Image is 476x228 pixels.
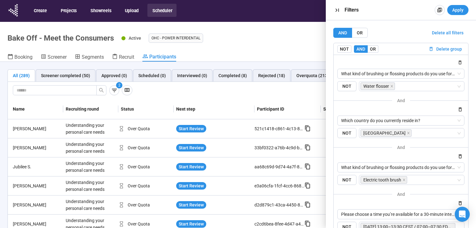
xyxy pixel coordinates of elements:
[254,163,305,170] div: aa68c69d-9d74-4a7f-89f7-fdab9d4d3578
[390,85,393,88] span: close
[427,28,468,38] button: Delete all filters
[149,54,176,60] span: Participants
[356,47,365,52] span: AND
[112,53,134,62] a: Recruit
[63,119,110,138] div: Understanding your personal care needs
[8,99,63,119] th: Name
[357,30,363,35] span: OR
[397,98,405,103] span: and
[254,99,321,119] th: Participant ID
[436,46,462,52] span: Delete group
[177,72,207,79] div: Interviewed (0)
[118,99,174,119] th: Status
[118,201,174,208] div: Over Quota
[48,54,67,60] span: Screener
[120,4,143,17] button: Upload
[13,72,30,79] div: All (289)
[254,182,305,189] div: e3a06cfa-1fcf-4cc6-8680-0a4ae8a7d0ec
[363,130,406,136] span: [GEOGRAPHIC_DATA]
[118,221,174,227] div: Over Quota
[361,129,412,137] span: United States
[296,72,329,79] div: Overquota (213)
[179,201,204,208] span: Start Review
[254,125,305,132] div: 521c1418-c861-4c13-84b9-040ea1450537
[176,144,206,151] button: Start Review
[397,145,405,150] span: and
[101,72,127,79] div: Approved (0)
[452,7,463,13] span: Apply
[254,201,305,208] div: d2d879c1-43ca-4450-8e11-054f49b3c5dc
[174,99,255,119] th: Next step
[176,163,206,171] button: Start Review
[338,30,347,35] span: AND
[455,207,470,222] div: Open Intercom Messenger
[56,4,81,17] button: Projects
[402,178,406,181] span: close
[254,221,305,227] div: c2cd6bea-8fee-4d47-a43c-74390c2d5d7a
[10,163,63,170] div: Jubilee S.
[179,182,204,189] span: Start Review
[119,54,134,60] span: Recruit
[138,72,166,79] div: Scheduled (0)
[341,69,461,78] span: What kind of brushing or flossing products do you use for oral care?
[254,144,305,151] div: 33bf0322-a76b-4c9d-b958-7d9058181c47
[341,116,461,125] span: Which country do you currently reside in?
[118,125,174,132] div: Over Quota
[10,144,63,151] div: [PERSON_NAME]
[10,221,63,227] div: [PERSON_NAME]
[363,83,389,90] span: Water flosser
[118,144,174,151] div: Over Quota
[397,192,405,197] span: and
[218,72,247,79] div: Completed (8)
[118,163,174,170] div: Over Quota
[176,201,206,209] button: Start Review
[447,5,468,15] button: Apply
[116,82,122,88] sup: 2
[63,176,110,195] div: Understanding your personal care needs
[341,163,461,172] span: What kind of brushing or flossing products do you use for oral care?
[363,176,401,183] span: Electric tooth brush
[370,47,376,52] span: OR
[118,182,174,189] div: Over Quota
[151,35,200,41] span: OHC - Power Interdental
[10,182,63,189] div: [PERSON_NAME]
[345,6,432,14] div: Filters
[176,125,206,132] button: Start Review
[179,163,204,170] span: Start Review
[29,4,51,17] button: Create
[407,131,410,135] span: close
[63,196,110,214] div: Understanding your personal care needs
[82,54,104,60] span: Segments
[85,4,115,17] button: Showreels
[129,36,141,41] span: Active
[432,29,463,36] span: Delete all filters
[176,220,206,228] button: Start Review
[63,157,110,176] div: Understanding your personal care needs
[361,82,395,90] span: Water flosser
[142,53,176,62] a: Participants
[10,201,63,208] div: [PERSON_NAME]
[321,99,394,119] th: Segments
[8,34,114,42] h1: Bake Off - Meet the Consumers
[63,138,110,157] div: Understanding your personal care needs
[341,210,461,219] span: Please choose a time you’re available for a 30-minute interview (in English) on Tuesday, August 1...
[96,85,106,95] button: search
[258,72,285,79] div: Rejected (18)
[14,54,33,60] span: Booking
[179,144,204,151] span: Start Review
[41,53,67,62] a: Screener
[118,83,120,87] span: 2
[361,176,407,184] span: Electric tooth brush
[179,125,204,132] span: Start Review
[176,182,206,190] button: Start Review
[8,53,33,62] a: Booking
[179,221,204,227] span: Start Review
[147,4,177,17] button: Scheduler
[75,53,104,62] a: Segments
[63,99,119,119] th: Recruiting round
[426,45,464,53] button: Delete group
[99,88,104,93] span: search
[41,72,90,79] div: Screener completed (50)
[10,125,63,132] div: [PERSON_NAME]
